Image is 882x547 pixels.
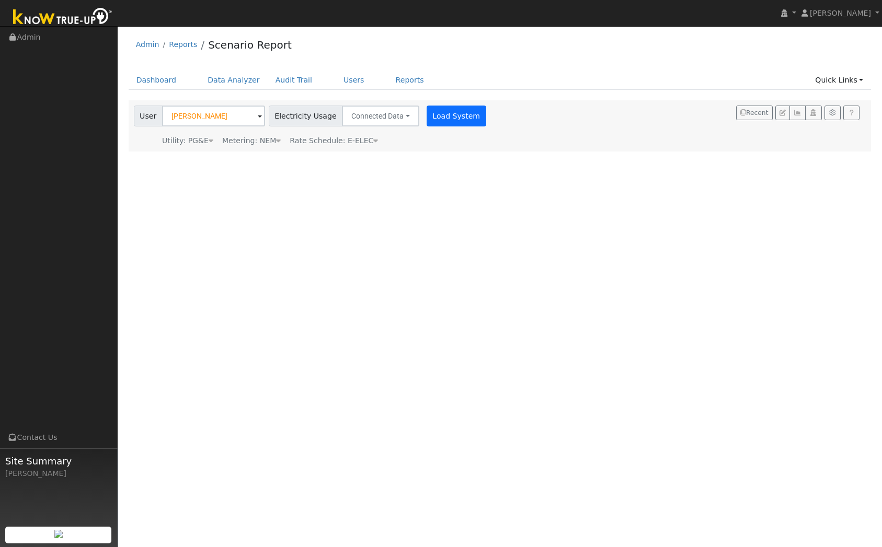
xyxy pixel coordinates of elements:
span: Site Summary [5,454,112,468]
img: Know True-Up [8,6,118,29]
a: Reports [388,71,432,90]
a: Reports [169,40,197,49]
a: Data Analyzer [200,71,268,90]
a: Dashboard [129,71,185,90]
span: [PERSON_NAME] [810,9,871,17]
img: retrieve [54,530,63,538]
a: Scenario Report [208,39,292,51]
a: Audit Trail [268,71,320,90]
a: Users [336,71,372,90]
a: Admin [136,40,159,49]
div: [PERSON_NAME] [5,468,112,479]
a: Quick Links [807,71,871,90]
